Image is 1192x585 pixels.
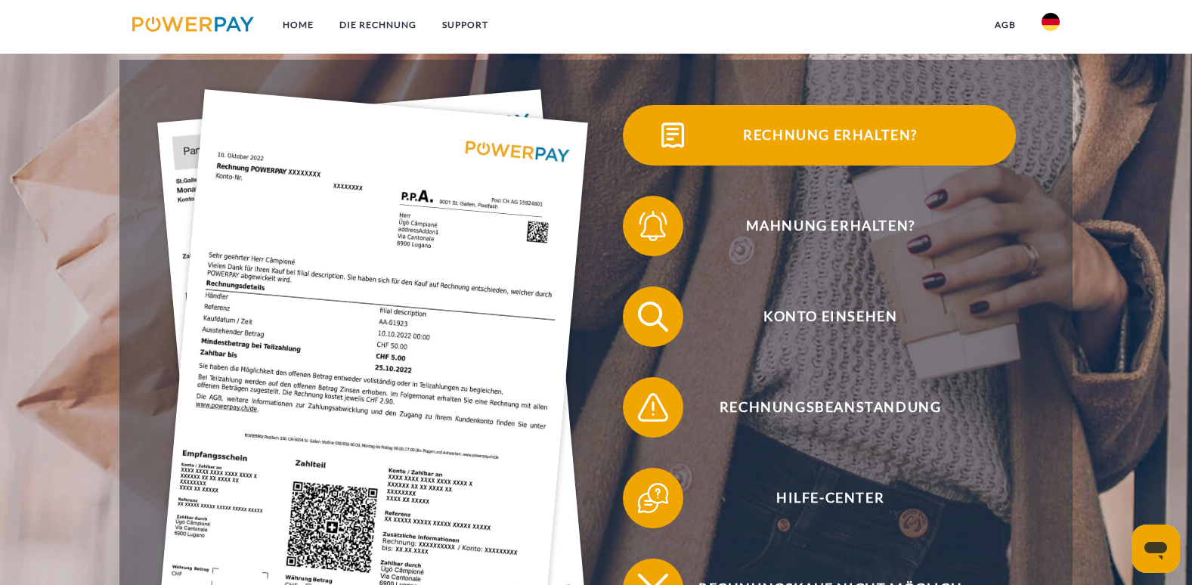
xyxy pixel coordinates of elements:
[270,11,327,39] a: Home
[645,196,1015,256] span: Mahnung erhalten?
[645,377,1015,438] span: Rechnungsbeanstandung
[623,468,1016,528] button: Hilfe-Center
[429,11,501,39] a: SUPPORT
[623,196,1016,256] button: Mahnung erhalten?
[654,116,692,154] img: qb_bill.svg
[982,11,1029,39] a: agb
[327,11,429,39] a: DIE RECHNUNG
[623,105,1016,166] button: Rechnung erhalten?
[645,105,1015,166] span: Rechnung erhalten?
[645,468,1015,528] span: Hilfe-Center
[1042,13,1060,31] img: de
[645,286,1015,347] span: Konto einsehen
[634,388,672,426] img: qb_warning.svg
[634,298,672,336] img: qb_search.svg
[132,17,254,32] img: logo-powerpay.svg
[634,479,672,517] img: qb_help.svg
[634,207,672,245] img: qb_bell.svg
[623,286,1016,347] button: Konto einsehen
[623,377,1016,438] button: Rechnungsbeanstandung
[1132,525,1180,573] iframe: Schaltfläche zum Öffnen des Messaging-Fensters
